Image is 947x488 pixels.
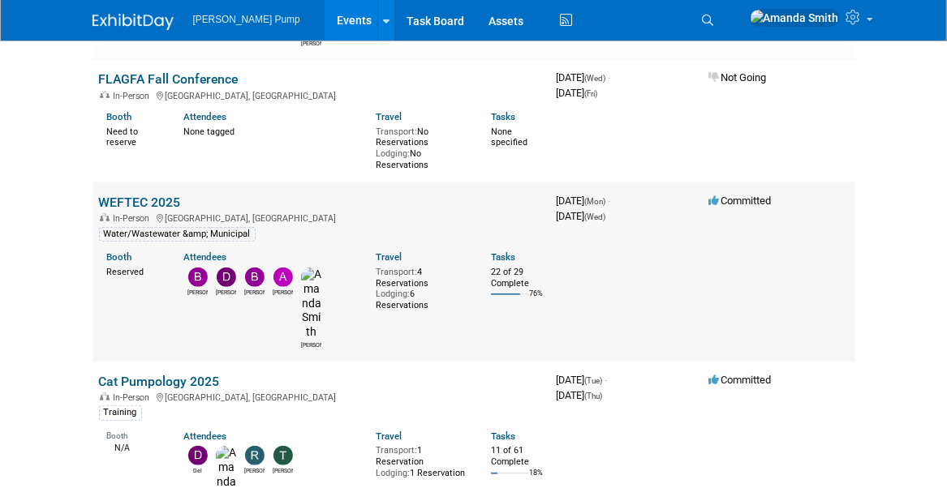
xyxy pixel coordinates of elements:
[301,38,321,48] div: Lee Feeser
[107,111,132,122] a: Booth
[557,195,611,207] span: [DATE]
[273,446,293,465] img: Teri Beth Perkins
[217,268,236,287] img: David Perry
[376,126,417,137] span: Transport:
[107,426,160,441] div: Booth
[491,111,515,122] a: Tasks
[183,430,226,442] a: Attendees
[376,263,467,311] div: 4 Reservations 6 Reservations
[187,287,208,297] div: Bobby Zitzka
[709,195,772,207] span: Committed
[100,392,110,400] img: In-Person Event
[585,212,606,221] span: (Wed)
[99,195,181,210] a: WEFTEC 2025
[244,465,265,475] div: Robert Lega
[183,251,226,263] a: Attendees
[585,74,606,83] span: (Wed)
[376,148,410,159] span: Lodging:
[557,389,603,401] span: [DATE]
[193,14,300,25] span: [PERSON_NAME] Pump
[609,195,611,207] span: -
[245,446,265,465] img: Robert Lega
[709,71,767,83] span: Not Going
[376,251,402,263] a: Travel
[183,123,364,138] div: None tagged
[114,392,155,403] span: In-Person
[585,376,603,385] span: (Tue)
[273,268,293,287] img: Allan Curry
[491,251,515,263] a: Tasks
[187,465,208,475] div: Del Ritz
[557,87,598,99] span: [DATE]
[376,468,410,478] span: Lodging:
[491,430,515,442] a: Tasks
[750,9,840,27] img: Amanda Smith
[376,111,402,122] a: Travel
[709,374,772,386] span: Committed
[100,213,110,221] img: In-Person Event
[107,123,160,148] div: Need to reserve
[301,268,321,340] img: Amanda Smith
[216,287,236,297] div: David Perry
[99,374,220,389] a: Cat Pumpology 2025
[183,111,226,122] a: Attendees
[557,71,611,83] span: [DATE]
[491,126,527,148] span: None specified
[99,211,544,224] div: [GEOGRAPHIC_DATA], [GEOGRAPHIC_DATA]
[99,88,544,101] div: [GEOGRAPHIC_DATA], [GEOGRAPHIC_DATA]
[491,445,544,467] div: 11 of 61 Complete
[99,405,142,420] div: Training
[585,89,598,98] span: (Fri)
[376,267,417,277] span: Transport:
[605,374,608,386] span: -
[557,374,608,386] span: [DATE]
[188,446,208,465] img: Del Ritz
[245,268,265,287] img: Brian Lee
[585,197,606,206] span: (Mon)
[529,289,543,311] td: 76%
[609,71,611,83] span: -
[114,213,155,224] span: In-Person
[376,442,467,478] div: 1 Reservation 1 Reservation
[100,91,110,99] img: In-Person Event
[376,123,467,171] div: No Reservations No Reservations
[376,430,402,442] a: Travel
[99,71,239,87] a: FLAGFA Fall Conference
[585,392,603,400] span: (Thu)
[107,263,160,278] div: Reserved
[93,14,174,30] img: ExhibitDay
[273,287,293,297] div: Allan Curry
[114,91,155,101] span: In-Person
[244,287,265,297] div: Brian Lee
[188,268,208,287] img: Bobby Zitzka
[99,390,544,403] div: [GEOGRAPHIC_DATA], [GEOGRAPHIC_DATA]
[107,441,160,454] div: N/A
[557,210,606,222] span: [DATE]
[301,340,321,349] div: Amanda Smith
[376,289,410,299] span: Lodging:
[273,465,293,475] div: Teri Beth Perkins
[99,227,256,242] div: Water/Wastewater &amp; Municipal
[376,445,417,456] span: Transport:
[107,251,132,263] a: Booth
[491,267,544,289] div: 22 of 29 Complete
